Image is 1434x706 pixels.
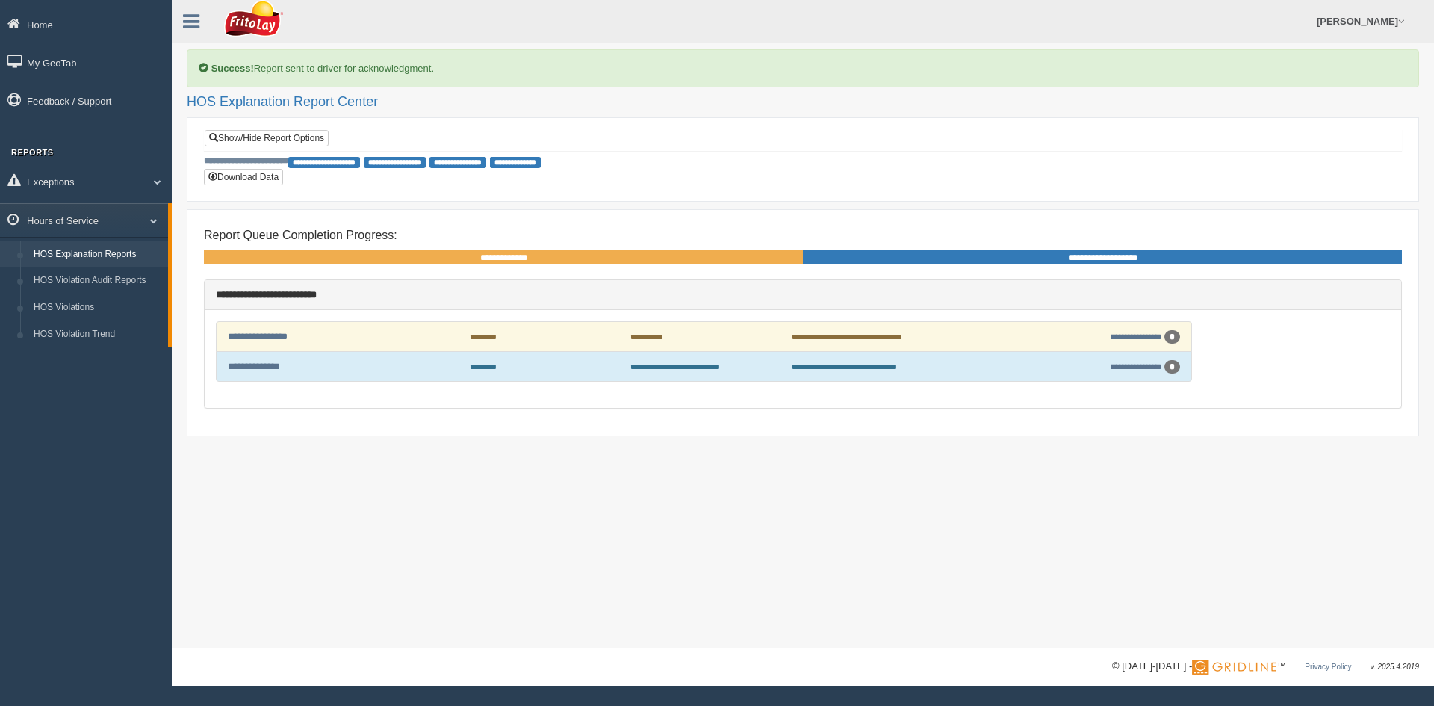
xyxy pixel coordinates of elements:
[27,267,168,294] a: HOS Violation Audit Reports
[1305,663,1351,671] a: Privacy Policy
[187,49,1419,87] div: Report sent to driver for acknowledgment.
[211,63,254,74] b: Success!
[27,241,168,268] a: HOS Explanation Reports
[1112,659,1419,675] div: © [DATE]-[DATE] - ™
[187,95,1419,110] h2: HOS Explanation Report Center
[1371,663,1419,671] span: v. 2025.4.2019
[27,321,168,348] a: HOS Violation Trend
[204,229,1402,242] h4: Report Queue Completion Progress:
[1192,660,1276,675] img: Gridline
[27,294,168,321] a: HOS Violations
[204,169,283,185] button: Download Data
[205,130,329,146] a: Show/Hide Report Options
